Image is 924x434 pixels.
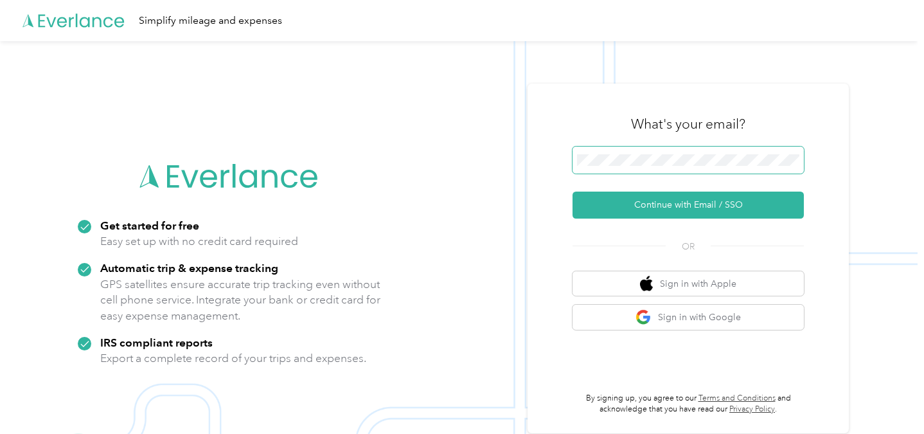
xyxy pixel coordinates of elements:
[666,240,711,253] span: OR
[640,276,653,292] img: apple logo
[100,219,199,232] strong: Get started for free
[573,271,804,296] button: apple logoSign in with Apple
[729,404,775,414] a: Privacy Policy
[100,276,381,324] p: GPS satellites ensure accurate trip tracking even without cell phone service. Integrate your bank...
[698,393,776,403] a: Terms and Conditions
[100,233,298,249] p: Easy set up with no credit card required
[139,13,282,29] div: Simplify mileage and expenses
[573,393,804,415] p: By signing up, you agree to our and acknowledge that you have read our .
[573,192,804,219] button: Continue with Email / SSO
[635,309,652,325] img: google logo
[100,261,278,275] strong: Automatic trip & expense tracking
[573,305,804,330] button: google logoSign in with Google
[100,336,213,349] strong: IRS compliant reports
[100,350,366,366] p: Export a complete record of your trips and expenses.
[631,115,745,133] h3: What's your email?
